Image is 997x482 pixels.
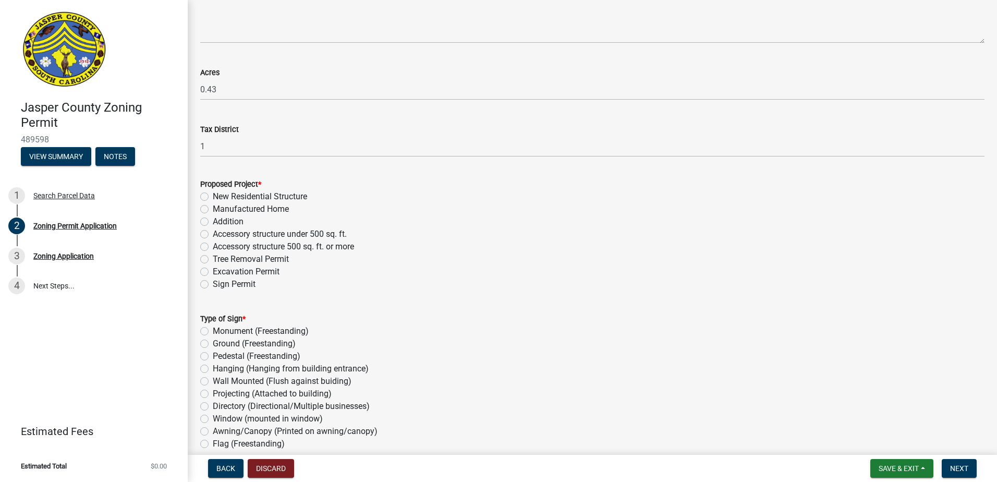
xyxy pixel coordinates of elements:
[8,421,171,442] a: Estimated Fees
[879,464,919,473] span: Save & Exit
[21,147,91,166] button: View Summary
[213,253,289,266] label: Tree Removal Permit
[942,459,977,478] button: Next
[213,228,347,240] label: Accessory structure under 500 sq. ft.
[200,69,220,77] label: Acres
[213,400,370,413] label: Directory (Directional/Multiple businesses)
[248,459,294,478] button: Discard
[200,126,239,134] label: Tax District
[213,278,256,291] label: Sign Permit
[216,464,235,473] span: Back
[95,153,135,161] wm-modal-confirm: Notes
[200,316,246,323] label: Type of Sign
[33,222,117,230] div: Zoning Permit Application
[213,266,279,278] label: Excavation Permit
[213,363,369,375] label: Hanging (Hanging from building entrance)
[950,464,968,473] span: Next
[200,181,261,188] label: Proposed Project
[213,350,300,363] label: Pedestal (Freestanding)
[8,248,25,264] div: 3
[213,438,285,450] label: Flag (Freestanding)
[213,413,323,425] label: Window (mounted in window)
[8,278,25,294] div: 4
[213,203,289,215] label: Manufactured Home
[213,338,296,350] label: Ground (Freestanding)
[95,147,135,166] button: Notes
[33,252,94,260] div: Zoning Application
[21,135,167,144] span: 489598
[213,425,378,438] label: Awning/Canopy (Printed on awning/canopy)
[21,11,108,89] img: Jasper County, South Carolina
[21,153,91,161] wm-modal-confirm: Summary
[213,450,301,463] label: Billboard (Freestanding)
[33,192,95,199] div: Search Parcel Data
[213,375,351,388] label: Wall Mounted (Flush against buiding)
[213,190,307,203] label: New Residential Structure
[8,187,25,204] div: 1
[21,100,179,130] h4: Jasper County Zoning Permit
[213,240,354,253] label: Accessory structure 500 sq. ft. or more
[870,459,933,478] button: Save & Exit
[213,215,244,228] label: Addition
[213,388,332,400] label: Projecting (Attached to building)
[208,459,244,478] button: Back
[21,463,67,469] span: Estimated Total
[151,463,167,469] span: $0.00
[213,325,309,338] label: Monument (Freestanding)
[8,218,25,234] div: 2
